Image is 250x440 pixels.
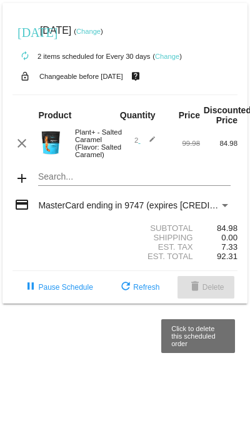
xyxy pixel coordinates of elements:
mat-icon: [DATE] [17,24,32,39]
strong: Quantity [120,110,156,120]
small: Changeable before [DATE] [39,73,123,80]
strong: Price [179,110,200,120]
mat-select: Payment Method [38,200,230,210]
strong: Product [38,110,71,120]
span: 7.33 [221,242,237,252]
button: Pause Schedule [13,276,102,299]
a: Change [155,53,179,60]
mat-icon: add [14,171,29,186]
span: 0.00 [221,233,237,242]
mat-icon: pause [23,280,38,295]
mat-icon: lock_open [17,68,32,84]
div: Plant+ - Salted Caramel (Flavor: Salted Caramel) [69,128,125,158]
button: Delete [177,276,234,299]
div: Est. Tax [125,242,200,252]
span: 2 [134,136,156,144]
small: ( ) [74,28,103,35]
mat-icon: clear [14,136,29,151]
span: 92.31 [217,252,237,261]
button: Refresh [108,276,169,299]
div: 99.98 [162,140,200,147]
div: 84.98 [200,140,237,147]
span: Refresh [118,283,159,292]
mat-icon: live_help [128,68,143,84]
img: Image-1-Carousel-Plant-Salted-Caramel-Transp.png [38,130,63,155]
small: 2 items scheduled for Every 30 days [12,53,150,60]
a: Change [76,28,101,35]
mat-icon: autorenew [17,49,32,64]
span: Pause Schedule [23,283,92,292]
small: ( ) [152,53,182,60]
mat-icon: credit_card [14,197,29,212]
mat-icon: delete [187,280,202,295]
div: Subtotal [125,223,200,233]
div: Est. Total [125,252,200,261]
input: Search... [38,172,230,182]
span: Delete [187,283,224,292]
div: 84.98 [200,223,237,233]
div: Shipping [125,233,200,242]
mat-icon: refresh [118,280,133,295]
mat-icon: edit [141,136,156,151]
